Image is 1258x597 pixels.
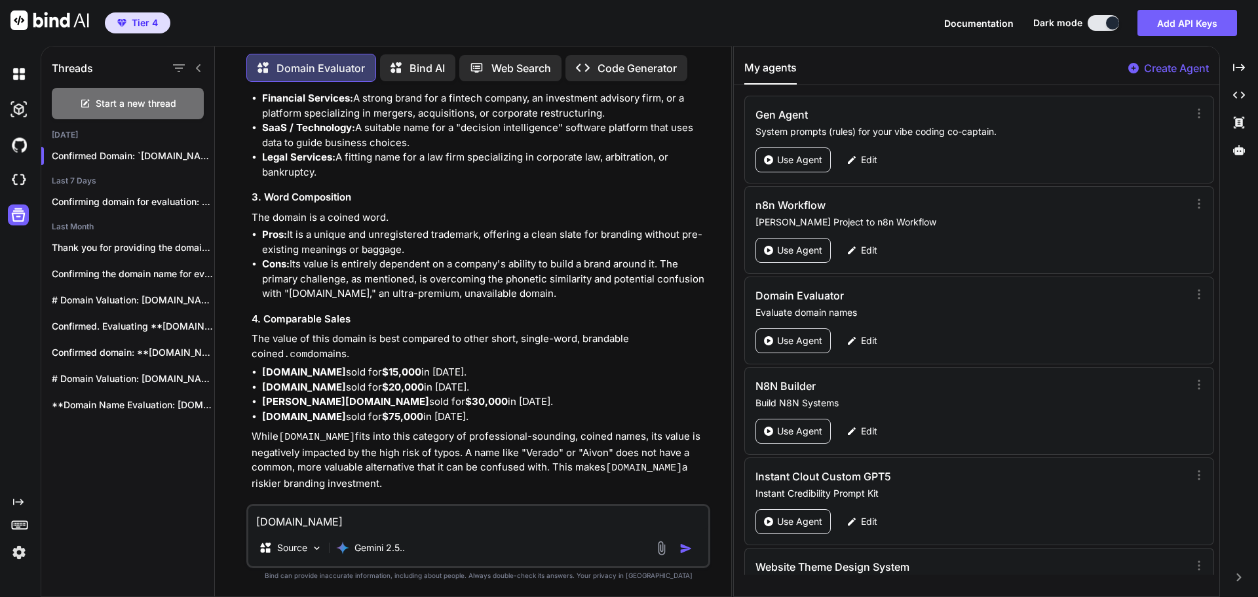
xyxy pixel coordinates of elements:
[861,515,877,528] p: Edit
[132,16,158,29] span: Tier 4
[277,541,307,554] p: Source
[777,425,822,438] p: Use Agent
[105,12,170,33] button: premiumTier 4
[262,121,355,134] strong: SaaS / Technology:
[96,97,176,110] span: Start a new thread
[262,151,335,163] strong: Legal Services:
[382,366,421,378] strong: $15,000
[262,395,708,410] li: sold for in [DATE].
[41,176,214,186] h2: Last 7 Days
[52,346,214,359] p: Confirmed domain: **[DOMAIN_NAME]** Here is a professional...
[262,366,346,378] strong: [DOMAIN_NAME]
[755,378,1055,394] h3: N8N Builder
[52,267,214,280] p: Confirming the domain name for evaluation: **[DOMAIN_NAME]**...
[262,395,429,408] strong: [PERSON_NAME][DOMAIN_NAME]
[944,18,1014,29] span: Documentation
[311,543,322,554] img: Pick Models
[52,149,214,163] p: Confirmed Domain: `[DOMAIN_NAME]` Here ...
[52,60,93,76] h1: Threads
[755,396,1183,410] p: Build N8N Systems
[262,380,708,395] li: sold for in [DATE].
[777,244,822,257] p: Use Agent
[262,365,708,380] li: sold for in [DATE].
[262,410,346,423] strong: [DOMAIN_NAME]
[262,410,708,425] li: sold for in [DATE].
[465,395,508,408] strong: $30,000
[755,125,1183,138] p: System prompts (rules) for your vibe coding co-captain.
[262,257,708,301] li: Its value is entirely dependent on a company's ability to build a brand around it. The primary ch...
[262,381,346,393] strong: [DOMAIN_NAME]
[861,425,877,438] p: Edit
[336,541,349,554] img: Gemini 2.5 Pro
[52,372,214,385] p: # Domain Valuation: [DOMAIN_NAME] ## Domain Analysis...
[8,134,30,156] img: githubDark
[755,469,1055,484] h3: Instant Clout Custom GPT5
[262,227,708,257] li: It is a unique and unregistered trademark, offering a clean slate for branding without pre-existi...
[491,60,551,76] p: Web Search
[52,294,214,307] p: # Domain Valuation: [DOMAIN_NAME] ## Analysis -...
[605,463,682,474] code: [DOMAIN_NAME]
[654,541,669,556] img: attachment
[262,91,708,121] li: A strong brand for a fintech company, an investment advisory firm, or a platform specializing in ...
[252,429,708,491] p: While fits into this category of professional-sounding, coined names, its value is negatively imp...
[41,130,214,140] h2: [DATE]
[252,501,708,516] h3: 5. Recommended Fair Market Price
[755,288,1055,303] h3: Domain Evaluator
[679,542,693,555] img: icon
[861,244,877,257] p: Edit
[777,334,822,347] p: Use Agent
[262,258,290,270] strong: Cons:
[252,332,708,362] p: The value of this domain is best compared to other short, single-word, brandable coined domains.
[262,121,708,150] li: A suitable name for a "decision intelligence" software platform that uses data to guide business ...
[382,410,423,423] strong: $75,000
[41,221,214,232] h2: Last Month
[598,60,677,76] p: Code Generator
[1144,60,1209,76] p: Create Agent
[52,398,214,412] p: **Domain Name Evaluation: [DOMAIN_NAME]** 1. **Structure and...
[10,10,89,30] img: Bind AI
[944,16,1014,30] button: Documentation
[276,60,365,76] p: Domain Evaluator
[117,19,126,27] img: premium
[252,190,708,205] h3: 3. Word Composition
[755,216,1183,229] p: [PERSON_NAME] Project to n8n Workflow
[52,195,214,208] p: Confirming domain for evaluation: **[DOMAIN_NAME]** Here is...
[777,153,822,166] p: Use Agent
[1033,16,1082,29] span: Dark mode
[354,541,405,554] p: Gemini 2.5..
[861,153,877,166] p: Edit
[52,320,214,333] p: Confirmed. Evaluating **[DOMAIN_NAME]**. *** ### **Domain Name...
[755,487,1183,500] p: Instant Credibility Prompt Kit
[278,432,355,443] code: [DOMAIN_NAME]
[246,571,710,581] p: Bind can provide inaccurate information, including about people. Always double-check its answers....
[8,169,30,191] img: cloudideIcon
[8,98,30,121] img: darkAi-studio
[861,334,877,347] p: Edit
[382,381,424,393] strong: $20,000
[1137,10,1237,36] button: Add API Keys
[252,210,708,225] p: The domain is a coined word.
[755,306,1183,319] p: Evaluate domain names
[52,241,214,254] p: Thank you for providing the domain name...
[755,559,1055,575] h3: Website Theme Design System
[284,349,307,360] code: .com
[262,228,287,241] strong: Pros:
[410,60,445,76] p: Bind AI
[262,150,708,180] li: A fitting name for a law firm specializing in corporate law, arbitration, or bankruptcy.
[777,515,822,528] p: Use Agent
[262,92,353,104] strong: Financial Services:
[755,197,1055,213] h3: n8n Workflow
[755,107,1055,123] h3: Gen Agent
[8,541,30,564] img: settings
[252,312,708,327] h3: 4. Comparable Sales
[8,63,30,85] img: darkChat
[248,506,708,530] textarea: [DOMAIN_NAME]
[744,60,797,85] button: My agents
